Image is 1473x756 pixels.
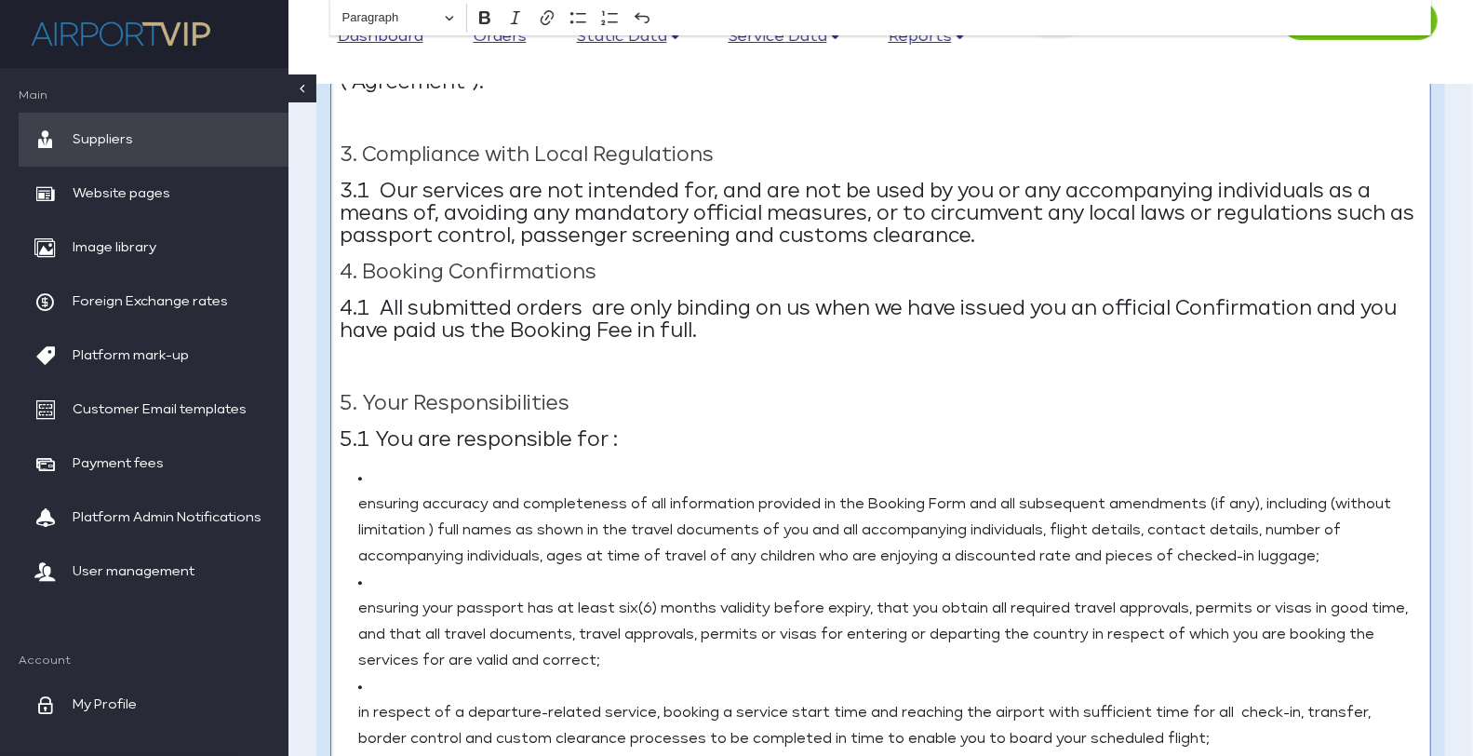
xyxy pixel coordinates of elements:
span: Account [19,655,288,668]
a: Website pages [19,167,288,221]
a: Foreign Exchange rates [19,275,288,329]
span: Payment fees [73,437,164,491]
strong: 3. Compliance with Local Regulations [340,145,714,165]
a: Payment fees [19,437,288,491]
a: Customer Email templates [19,383,288,437]
a: Platform Admin Notifications [19,491,288,545]
a: Reports [889,23,963,51]
button: Paragraph, Heading [334,4,462,33]
span: Main [19,89,288,103]
span: User management [73,545,194,599]
a: Image library [19,221,288,275]
span: Platform Admin Notifications [73,491,261,545]
span: in respect of a departure-related service, booking a service start time and reaching the airport ... [358,700,1422,752]
p: 4.1 All submitted orders are only binding on us when we have issued you an official Confirmation ... [340,298,1422,343]
span: My Profile [73,678,137,732]
span: Image library [73,221,156,275]
span: Customer Email templates [73,383,247,437]
span: Platform mark-up [73,329,189,383]
p: 5.1 You are responsible for : [340,429,1422,452]
span: Paragraph [342,7,439,29]
span: ensuring accuracy and completeness of all information provided in the Booking Form and all subseq... [358,492,1422,570]
a: Platform mark-up [19,329,288,383]
strong: 5. Your Responsibilities [340,394,569,413]
strong: 4. Booking Confirmations [340,263,596,282]
a: Static data [577,23,678,51]
a: Orders [474,23,527,51]
a: My Profile [19,678,288,732]
span: ensuring your passport has at least six(6) months validity before expiry, that you obtain all req... [358,596,1422,674]
a: Dashboard [338,23,423,51]
img: company logo here [28,14,214,54]
p: 3.1 Our services are not intended for, and are not be used by you or any accompanying individuals... [340,181,1422,248]
span: Foreign Exchange rates [73,275,228,329]
a: Service data [729,23,838,51]
a: User management [19,545,288,599]
span: Website pages [73,167,170,221]
span: Suppliers [73,113,133,167]
a: Suppliers [19,113,288,167]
